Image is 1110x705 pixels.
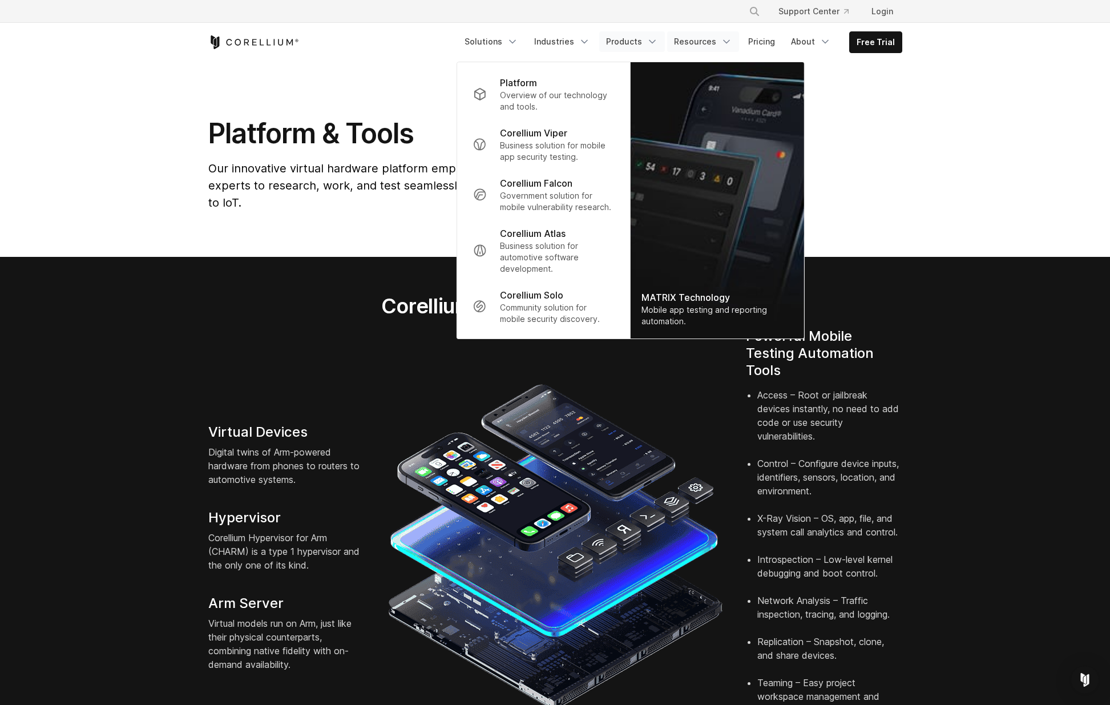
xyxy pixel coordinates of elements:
p: Corellium Solo [500,288,563,302]
a: About [784,31,838,52]
h4: Powerful Mobile Testing Automation Tools [746,328,902,379]
a: Corellium Falcon Government solution for mobile vulnerability research. [463,170,623,220]
h2: Corellium Virtual Hardware Platform [328,293,782,319]
p: Business solution for automotive software development. [500,240,613,275]
p: Business solution for mobile app security testing. [500,140,613,163]
p: Government solution for mobile vulnerability research. [500,190,613,213]
div: Open Intercom Messenger [1071,666,1099,694]
a: Support Center [769,1,858,22]
li: Introspection – Low-level kernel debugging and boot control. [757,553,902,594]
a: Resources [667,31,739,52]
img: Matrix_WebNav_1x [630,62,804,339]
h1: Platform & Tools [208,116,663,151]
p: Corellium Viper [500,126,567,140]
a: Industries [527,31,597,52]
p: Community solution for mobile security discovery. [500,302,613,325]
li: Control – Configure device inputs, identifiers, sensors, location, and environment. [757,457,902,511]
div: Navigation Menu [735,1,902,22]
h4: Arm Server [208,595,365,612]
p: Corellium Falcon [500,176,572,190]
a: Solutions [458,31,525,52]
a: Login [862,1,902,22]
p: Virtual models run on Arm, just like their physical counterparts, combining native fidelity with ... [208,617,365,671]
p: Overview of our technology and tools. [500,90,613,112]
a: Platform Overview of our technology and tools. [463,69,623,119]
a: Corellium Solo Community solution for mobile security discovery. [463,281,623,332]
button: Search [744,1,765,22]
p: Corellium Atlas [500,227,566,240]
a: Corellium Viper Business solution for mobile app security testing. [463,119,623,170]
div: MATRIX Technology [641,291,792,304]
div: Navigation Menu [458,31,902,53]
p: Platform [500,76,537,90]
a: Free Trial [850,32,902,53]
a: Corellium Atlas Business solution for automotive software development. [463,220,623,281]
h4: Virtual Devices [208,424,365,441]
p: Digital twins of Arm-powered hardware from phones to routers to automotive systems. [208,445,365,486]
li: Network Analysis – Traffic inspection, tracing, and logging. [757,594,902,635]
li: Replication – Snapshot, clone, and share devices. [757,635,902,676]
a: Products [599,31,665,52]
a: Corellium Home [208,35,299,49]
span: Our innovative virtual hardware platform empowers developers and security experts to research, wo... [208,162,661,210]
p: Corellium Hypervisor for Arm (CHARM) is a type 1 hypervisor and the only one of its kind. [208,531,365,572]
li: Access – Root or jailbreak devices instantly, no need to add code or use security vulnerabilities. [757,388,902,457]
a: MATRIX Technology Mobile app testing and reporting automation. [630,62,804,339]
li: X-Ray Vision – OS, app, file, and system call analytics and control. [757,511,902,553]
h4: Hypervisor [208,509,365,526]
div: Mobile app testing and reporting automation. [641,304,792,327]
a: Pricing [741,31,782,52]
